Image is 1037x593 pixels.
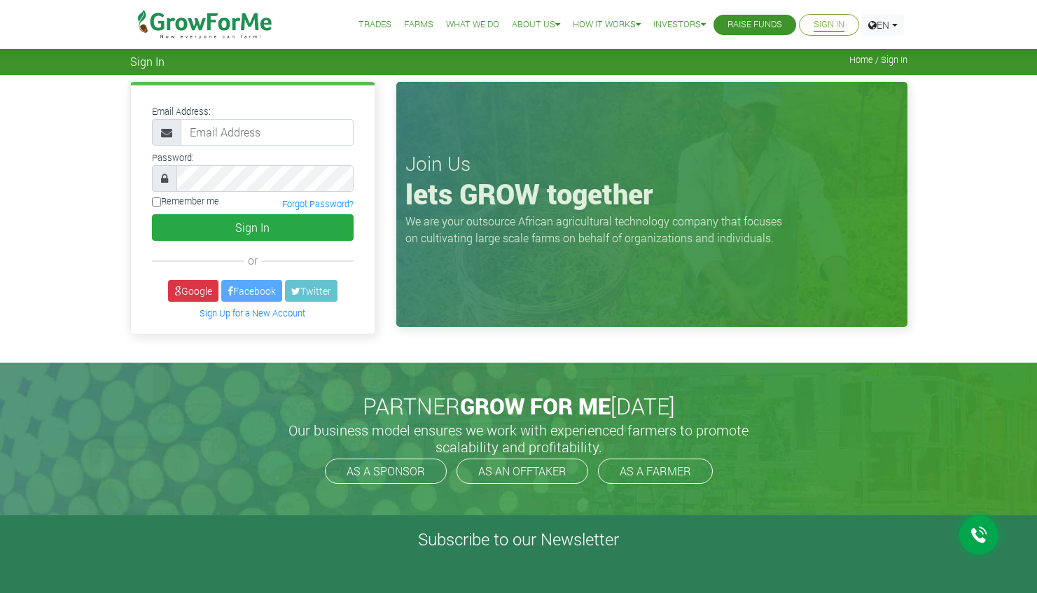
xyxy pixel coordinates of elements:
[181,119,354,146] input: Email Address
[152,105,211,118] label: Email Address:
[849,55,907,65] span: Home / Sign In
[653,18,706,32] a: Investors
[405,213,791,246] p: We are your outsource African agricultural technology company that focuses on cultivating large s...
[152,214,354,241] button: Sign In
[405,177,898,211] h1: lets GROW together
[136,393,902,419] h2: PARTNER [DATE]
[282,198,354,209] a: Forgot Password?
[573,18,641,32] a: How it Works
[130,55,165,68] span: Sign In
[862,14,904,36] a: EN
[152,197,161,207] input: Remember me
[457,459,588,484] a: AS AN OFFTAKER
[325,459,447,484] a: AS A SPONSOR
[152,195,219,208] label: Remember me
[814,18,844,32] a: Sign In
[152,252,354,269] div: or
[598,459,713,484] a: AS A FARMER
[18,529,1019,550] h4: Subscribe to our Newsletter
[152,151,194,165] label: Password:
[728,18,782,32] a: Raise Funds
[405,152,898,176] h3: Join Us
[404,18,433,32] a: Farms
[460,391,611,421] span: GROW FOR ME
[168,280,218,302] a: Google
[200,307,305,319] a: Sign Up for a New Account
[512,18,560,32] a: About Us
[446,18,499,32] a: What We Do
[359,18,391,32] a: Trades
[274,421,764,455] h5: Our business model ensures we work with experienced farmers to promote scalability and profitabil...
